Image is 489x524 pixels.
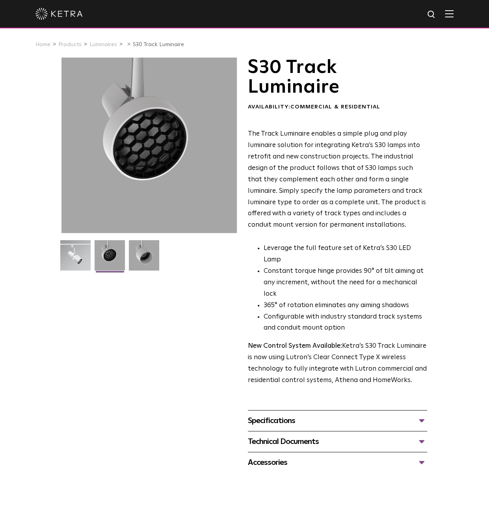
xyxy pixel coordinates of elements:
a: Luminaires [89,42,117,47]
li: Constant torque hinge provides 90° of tilt aiming at any increment, without the need for a mechan... [264,266,427,300]
a: Home [35,42,50,47]
div: Technical Documents [248,435,427,448]
span: The Track Luminaire enables a simple plug and play luminaire solution for integrating Ketra’s S30... [248,131,426,228]
strong: New Control System Available: [248,343,342,349]
li: Configurable with industry standard track systems and conduit mount option [264,311,427,334]
h1: S30 Track Luminaire [248,58,427,97]
img: ketra-logo-2019-white [35,8,83,20]
img: 3b1b0dc7630e9da69e6b [95,240,125,276]
div: Accessories [248,456,427,469]
p: Ketra’s S30 Track Luminaire is now using Lutron’s Clear Connect Type X wireless technology to ful... [248,341,427,386]
li: Leverage the full feature set of Ketra’s S30 LED Lamp [264,243,427,266]
a: Products [58,42,82,47]
img: Hamburger%20Nav.svg [445,10,454,17]
img: S30-Track-Luminaire-2021-Web-Square [60,240,91,276]
li: 365° of rotation eliminates any aiming shadows [264,300,427,311]
div: Specifications [248,414,427,427]
span: Commercial & Residential [290,104,380,110]
a: S30 Track Luminaire [133,42,184,47]
img: 9e3d97bd0cf938513d6e [129,240,159,276]
div: Availability: [248,103,427,111]
img: search icon [427,10,437,20]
